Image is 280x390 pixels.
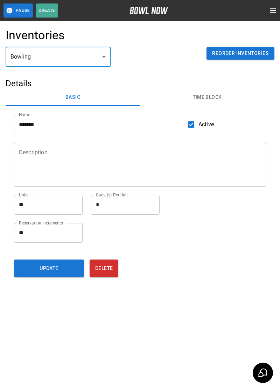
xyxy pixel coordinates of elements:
[14,260,84,277] button: Update
[6,78,274,89] h5: Details
[36,4,58,18] button: Create
[266,4,280,18] button: open drawer
[206,47,274,60] button: Reorder Inventories
[6,89,140,106] button: Basic
[90,260,118,277] button: Delete
[6,89,274,106] div: basic tabs example
[6,28,65,43] h4: Inventories
[6,47,111,67] div: Bowling
[140,89,274,106] button: Time Block
[198,120,214,129] span: Active
[3,4,33,18] button: Pause
[129,7,168,14] img: logo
